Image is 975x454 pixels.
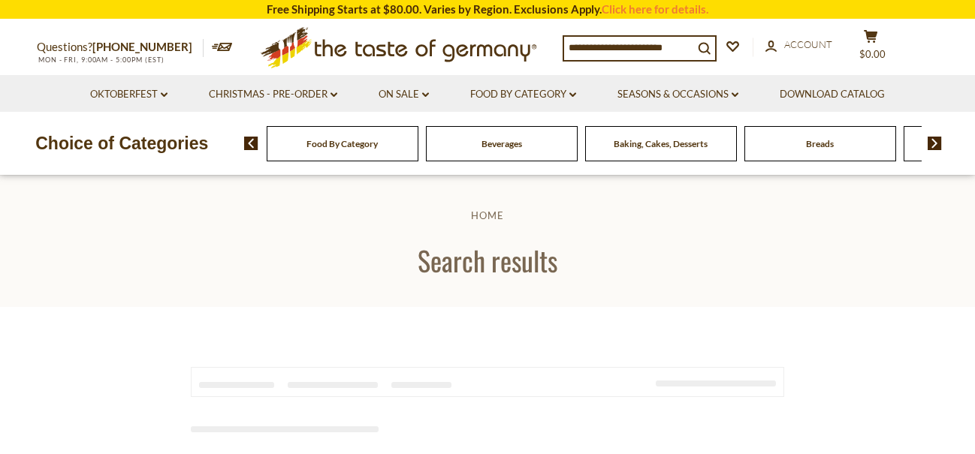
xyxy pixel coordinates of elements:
a: On Sale [379,86,429,103]
a: Download Catalog [780,86,885,103]
a: Christmas - PRE-ORDER [209,86,337,103]
a: Oktoberfest [90,86,168,103]
button: $0.00 [848,29,893,67]
a: [PHONE_NUMBER] [92,40,192,53]
a: Seasons & Occasions [617,86,738,103]
img: next arrow [928,137,942,150]
a: Click here for details. [602,2,708,16]
a: Beverages [481,138,522,149]
a: Food By Category [306,138,378,149]
p: Questions? [37,38,204,57]
img: previous arrow [244,137,258,150]
span: $0.00 [859,48,886,60]
span: MON - FRI, 9:00AM - 5:00PM (EST) [37,56,165,64]
a: Food By Category [470,86,576,103]
a: Account [765,37,832,53]
h1: Search results [47,243,928,277]
a: Home [471,209,504,221]
a: Baking, Cakes, Desserts [614,138,708,149]
a: Breads [806,138,834,149]
span: Account [784,38,832,50]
